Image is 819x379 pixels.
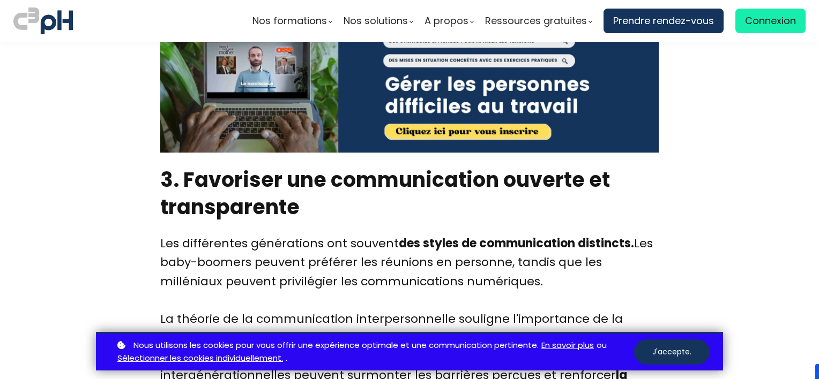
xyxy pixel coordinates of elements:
[613,13,714,29] span: Prendre rendez-vous
[604,9,724,33] a: Prendre rendez-vous
[344,13,408,29] span: Nos solutions
[745,13,796,29] span: Connexion
[160,166,659,221] h2: 3. Favoriser une communication ouverte et transparente
[117,352,283,365] a: Sélectionner les cookies individuellement.
[133,339,539,352] span: Nous utilisons les cookies pour vous offrir une expérience optimale et une communication pertinente.
[160,3,659,153] img: 5bfca7f2f0150db68c4bb49afdedd2a2.jpeg
[425,13,468,29] span: A propos
[541,339,594,352] a: En savoir plus
[634,339,710,365] button: J'accepte.
[485,13,587,29] span: Ressources gratuites
[13,5,73,36] img: logo C3PH
[115,339,634,366] p: ou .
[735,9,806,33] a: Connexion
[399,235,634,252] strong: des styles de communication distincts.
[252,13,327,29] span: Nos formations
